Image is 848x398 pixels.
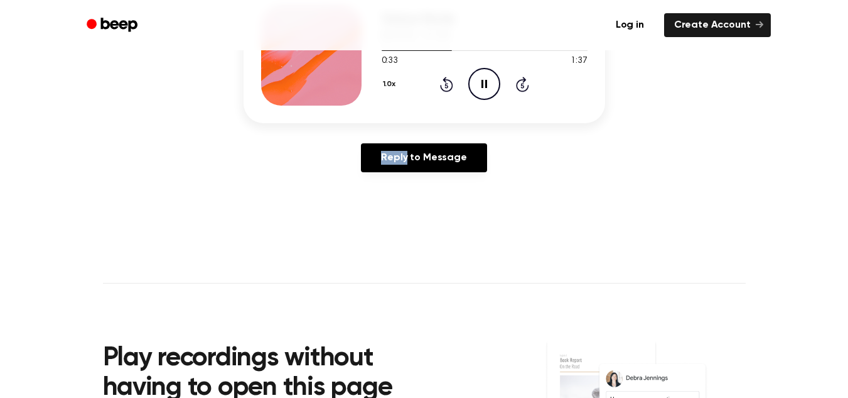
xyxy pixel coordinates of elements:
[382,74,400,95] button: 1.0x
[78,13,149,38] a: Beep
[664,13,771,37] a: Create Account
[382,55,398,68] span: 0:33
[571,55,587,68] span: 1:37
[603,11,657,40] a: Log in
[361,143,486,172] a: Reply to Message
